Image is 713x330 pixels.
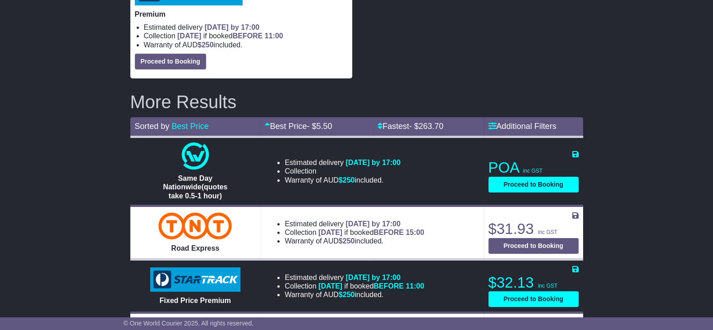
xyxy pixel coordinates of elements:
span: [DATE] [177,32,201,40]
p: POA [488,159,579,177]
span: $ [339,237,355,245]
button: Proceed to Booking [488,291,579,307]
span: if booked [318,229,424,236]
span: Same Day Nationwide(quotes take 0.5-1 hour) [163,174,227,199]
span: BEFORE [233,32,263,40]
a: Additional Filters [488,122,557,131]
span: Road Express [171,244,220,252]
button: Proceed to Booking [488,238,579,254]
li: Estimated delivery [285,273,424,282]
button: Proceed to Booking [488,177,579,192]
span: $ [339,176,355,184]
span: BEFORE [373,229,404,236]
li: Warranty of AUD included. [285,237,424,245]
a: Best Price- $5.50 [265,122,332,131]
img: One World Courier: Same Day Nationwide(quotes take 0.5-1 hour) [182,142,209,170]
span: [DATE] [318,282,342,290]
span: [DATE] [318,229,342,236]
span: 250 [343,237,355,245]
span: Sorted by [135,122,170,131]
li: Warranty of AUD included. [285,176,400,184]
li: Estimated delivery [144,23,348,32]
button: Proceed to Booking [135,54,206,69]
span: if booked [318,282,424,290]
span: [DATE] by 17:00 [345,274,400,281]
span: 250 [343,176,355,184]
span: BEFORE [373,282,404,290]
span: [DATE] by 17:00 [345,159,400,166]
li: Collection [144,32,348,40]
h2: More Results [130,92,583,112]
span: [DATE] by 17:00 [205,23,260,31]
span: 250 [343,291,355,298]
span: - $ [409,122,443,131]
span: inc GST [538,229,557,235]
a: Fastest- $263.70 [377,122,443,131]
li: Collection [285,167,400,175]
a: Best Price [172,122,209,131]
p: $31.93 [488,220,579,238]
p: $32.13 [488,274,579,292]
span: Fixed Price Premium [160,297,231,304]
img: TNT Domestic: Road Express [158,212,232,239]
span: inc GST [523,168,543,174]
img: StarTrack: Fixed Price Premium [150,267,240,292]
li: Warranty of AUD included. [144,41,348,49]
span: 263.70 [419,122,443,131]
span: 11:00 [406,282,424,290]
li: Estimated delivery [285,220,424,228]
li: Warranty of AUD included. [285,290,424,299]
li: Estimated delivery [285,158,400,167]
span: © One World Courier 2025. All rights reserved. [124,320,254,327]
p: Premium [135,10,348,18]
li: Collection [285,228,424,237]
span: inc GST [538,283,557,289]
span: 5.50 [316,122,332,131]
span: if booked [177,32,283,40]
span: 11:00 [265,32,283,40]
span: 15:00 [406,229,424,236]
li: Collection [285,282,424,290]
span: $ [339,291,355,298]
span: $ [198,41,214,49]
span: [DATE] by 17:00 [345,220,400,228]
span: - $ [307,122,332,131]
span: 250 [202,41,214,49]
